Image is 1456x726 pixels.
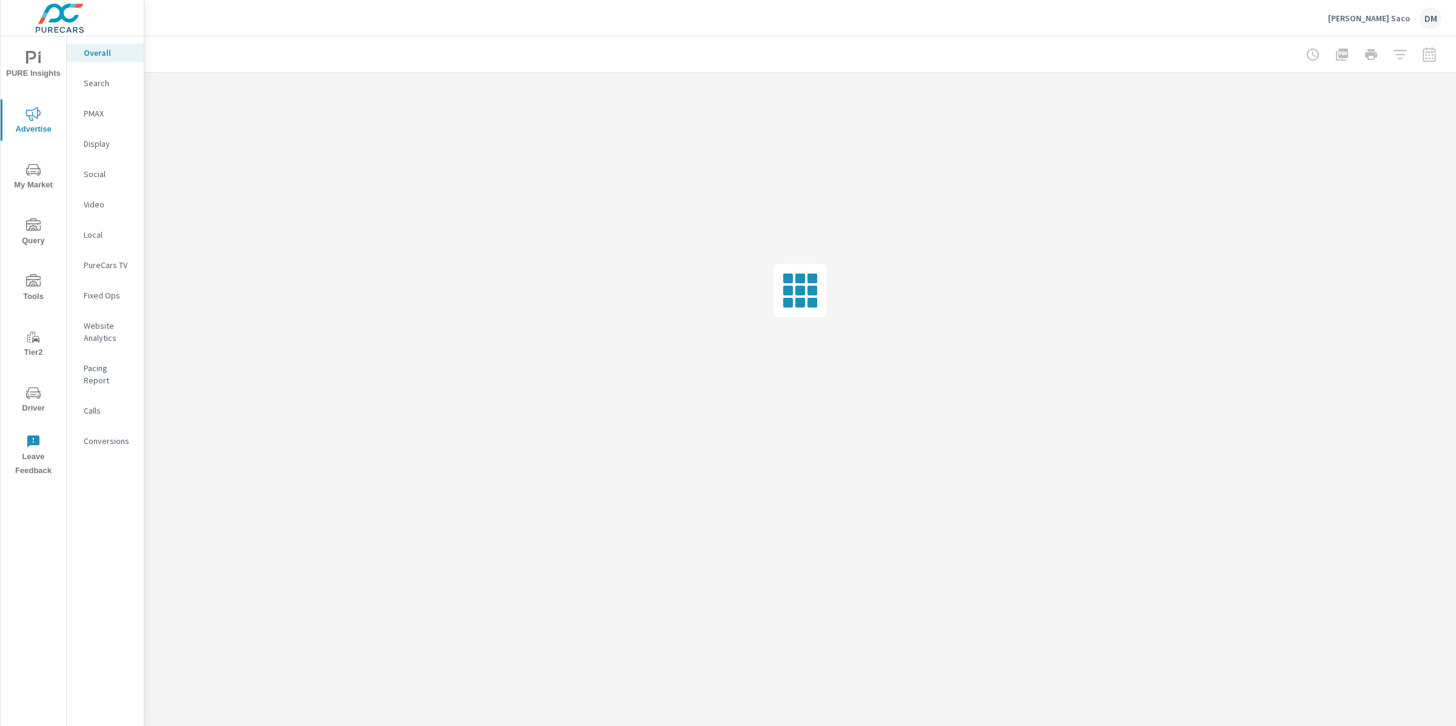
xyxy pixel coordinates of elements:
p: PureCars TV [84,259,134,271]
span: Driver [4,386,62,415]
div: Website Analytics [67,317,144,347]
p: Search [84,77,134,89]
div: Overall [67,44,144,62]
span: Tier2 [4,330,62,360]
div: Calls [67,402,144,420]
div: PureCars TV [67,256,144,274]
p: Conversions [84,435,134,447]
div: PMAX [67,104,144,123]
p: Local [84,229,134,241]
span: Advertise [4,107,62,136]
p: Social [84,168,134,180]
p: [PERSON_NAME] Saco [1328,13,1410,24]
span: My Market [4,163,62,192]
div: Local [67,226,144,244]
p: Calls [84,405,134,417]
div: Pacing Report [67,359,144,389]
p: Display [84,138,134,150]
p: Website Analytics [84,320,134,344]
div: Conversions [67,432,144,450]
span: Leave Feedback [4,434,62,478]
span: PURE Insights [4,51,62,81]
div: Video [67,195,144,213]
div: nav menu [1,36,66,483]
div: Search [67,74,144,92]
div: Fixed Ops [67,286,144,304]
p: Fixed Ops [84,289,134,301]
p: PMAX [84,107,134,119]
div: DM [1420,7,1441,29]
p: Overall [84,47,134,59]
span: Query [4,218,62,248]
div: Display [67,135,144,153]
p: Pacing Report [84,362,134,386]
div: Social [67,165,144,183]
p: Video [84,198,134,210]
span: Tools [4,274,62,304]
